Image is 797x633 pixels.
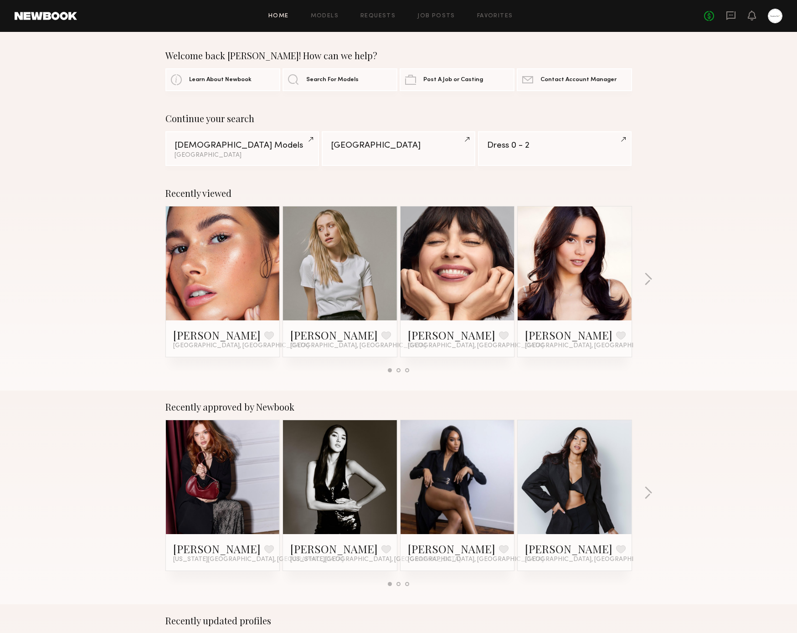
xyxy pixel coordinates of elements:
[525,342,661,350] span: [GEOGRAPHIC_DATA], [GEOGRAPHIC_DATA]
[525,328,612,342] a: [PERSON_NAME]
[525,556,661,563] span: [GEOGRAPHIC_DATA], [GEOGRAPHIC_DATA]
[540,77,617,83] span: Contact Account Manager
[360,13,396,19] a: Requests
[165,131,319,166] a: [DEMOGRAPHIC_DATA] Models[GEOGRAPHIC_DATA]
[306,77,359,83] span: Search For Models
[477,13,513,19] a: Favorites
[400,68,514,91] a: Post A Job or Casting
[408,342,544,350] span: [GEOGRAPHIC_DATA], [GEOGRAPHIC_DATA]
[165,401,632,412] div: Recently approved by Newbook
[173,556,344,563] span: [US_STATE][GEOGRAPHIC_DATA], [GEOGRAPHIC_DATA]
[175,141,310,150] div: [DEMOGRAPHIC_DATA] Models
[290,556,461,563] span: [US_STATE][GEOGRAPHIC_DATA], [GEOGRAPHIC_DATA]
[173,342,309,350] span: [GEOGRAPHIC_DATA], [GEOGRAPHIC_DATA]
[165,113,632,124] div: Continue your search
[189,77,252,83] span: Learn About Newbook
[290,541,378,556] a: [PERSON_NAME]
[283,68,397,91] a: Search For Models
[478,131,632,166] a: Dress 0 - 2
[268,13,289,19] a: Home
[331,141,466,150] div: [GEOGRAPHIC_DATA]
[290,342,426,350] span: [GEOGRAPHIC_DATA], [GEOGRAPHIC_DATA]
[311,13,339,19] a: Models
[408,541,495,556] a: [PERSON_NAME]
[417,13,455,19] a: Job Posts
[487,141,622,150] div: Dress 0 - 2
[290,328,378,342] a: [PERSON_NAME]
[165,68,280,91] a: Learn About Newbook
[165,188,632,199] div: Recently viewed
[165,615,632,626] div: Recently updated profiles
[173,328,261,342] a: [PERSON_NAME]
[423,77,483,83] span: Post A Job or Casting
[165,50,632,61] div: Welcome back [PERSON_NAME]! How can we help?
[175,152,310,159] div: [GEOGRAPHIC_DATA]
[408,556,544,563] span: [GEOGRAPHIC_DATA], [GEOGRAPHIC_DATA]
[173,541,261,556] a: [PERSON_NAME]
[322,131,475,166] a: [GEOGRAPHIC_DATA]
[525,541,612,556] a: [PERSON_NAME]
[517,68,632,91] a: Contact Account Manager
[408,328,495,342] a: [PERSON_NAME]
